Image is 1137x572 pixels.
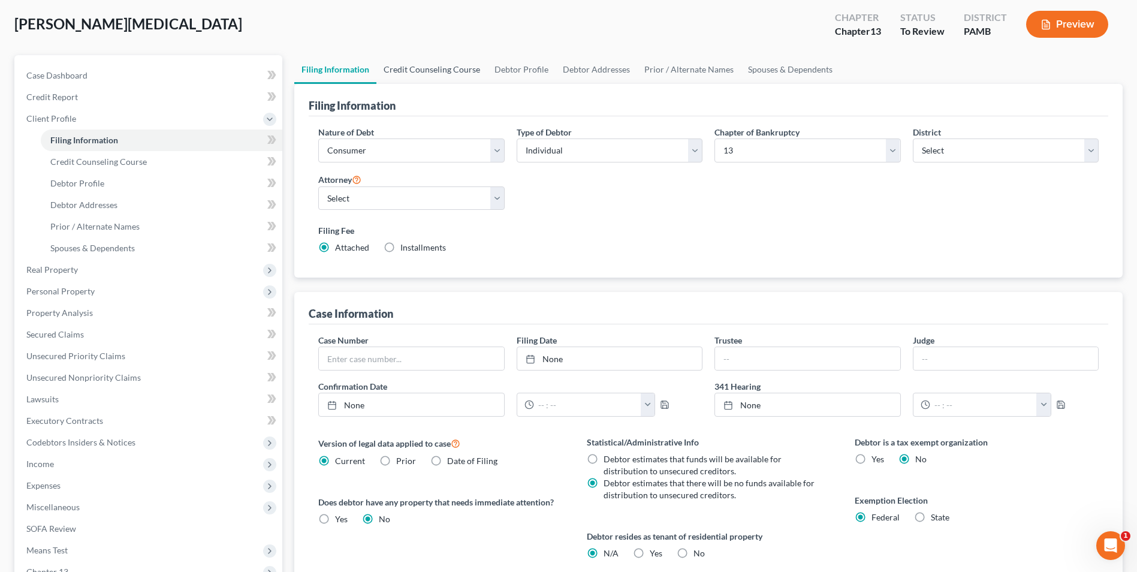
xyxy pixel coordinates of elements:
[835,25,881,38] div: Chapter
[17,367,282,389] a: Unsecured Nonpriority Claims
[1121,531,1130,541] span: 1
[396,456,416,466] span: Prior
[26,308,93,318] span: Property Analysis
[517,334,557,347] label: Filing Date
[17,65,282,86] a: Case Dashboard
[913,334,934,347] label: Judge
[17,324,282,345] a: Secured Claims
[376,55,487,84] a: Credit Counseling Course
[870,25,881,37] span: 13
[335,456,365,466] span: Current
[50,221,140,231] span: Prior / Alternate Names
[714,126,800,139] label: Chapter of Bankruptcy
[900,11,945,25] div: Status
[309,306,393,321] div: Case Information
[931,512,949,522] span: State
[26,394,59,404] span: Lawsuits
[913,347,1098,370] input: --
[17,518,282,540] a: SOFA Review
[604,548,619,558] span: N/A
[835,11,881,25] div: Chapter
[41,130,282,151] a: Filing Information
[26,437,135,447] span: Codebtors Insiders & Notices
[714,334,742,347] label: Trustee
[26,480,61,490] span: Expenses
[26,113,76,124] span: Client Profile
[379,514,390,524] span: No
[41,194,282,216] a: Debtor Addresses
[50,135,118,145] span: Filing Information
[50,200,117,210] span: Debtor Addresses
[534,393,641,416] input: -- : --
[309,98,396,113] div: Filing Information
[17,345,282,367] a: Unsecured Priority Claims
[318,224,1099,237] label: Filing Fee
[587,530,831,543] label: Debtor resides as tenant of residential property
[715,393,900,416] a: None
[556,55,637,84] a: Debtor Addresses
[26,329,84,339] span: Secured Claims
[715,347,900,370] input: --
[650,548,662,558] span: Yes
[318,436,562,450] label: Version of legal data applied to case
[26,459,54,469] span: Income
[1096,531,1125,560] iframe: Intercom live chat
[318,496,562,508] label: Does debtor have any property that needs immediate attention?
[294,55,376,84] a: Filing Information
[26,502,80,512] span: Miscellaneous
[517,347,702,370] a: None
[319,347,503,370] input: Enter case number...
[50,243,135,253] span: Spouses & Dependents
[335,514,348,524] span: Yes
[17,302,282,324] a: Property Analysis
[855,436,1099,448] label: Debtor is a tax exempt organization
[41,237,282,259] a: Spouses & Dependents
[871,512,900,522] span: Federal
[517,126,572,139] label: Type of Debtor
[318,334,369,347] label: Case Number
[487,55,556,84] a: Debtor Profile
[637,55,741,84] a: Prior / Alternate Names
[50,156,147,167] span: Credit Counseling Course
[1026,11,1108,38] button: Preview
[17,86,282,108] a: Credit Report
[400,242,446,252] span: Installments
[930,393,1038,416] input: -- : --
[26,264,78,275] span: Real Property
[335,242,369,252] span: Attached
[964,25,1007,38] div: PAMB
[708,380,1105,393] label: 341 Hearing
[14,15,242,32] span: [PERSON_NAME][MEDICAL_DATA]
[26,416,103,426] span: Executory Contracts
[312,380,708,393] label: Confirmation Date
[26,286,95,296] span: Personal Property
[871,454,884,464] span: Yes
[587,436,831,448] label: Statistical/Administrative Info
[26,351,125,361] span: Unsecured Priority Claims
[50,178,104,188] span: Debtor Profile
[26,372,141,383] span: Unsecured Nonpriority Claims
[900,25,945,38] div: To Review
[855,494,1099,507] label: Exemption Election
[604,454,782,476] span: Debtor estimates that funds will be available for distribution to unsecured creditors.
[693,548,705,558] span: No
[604,478,815,500] span: Debtor estimates that there will be no funds available for distribution to unsecured creditors.
[17,410,282,432] a: Executory Contracts
[17,389,282,410] a: Lawsuits
[964,11,1007,25] div: District
[319,393,503,416] a: None
[741,55,840,84] a: Spouses & Dependents
[26,70,88,80] span: Case Dashboard
[447,456,497,466] span: Date of Filing
[41,216,282,237] a: Prior / Alternate Names
[26,92,78,102] span: Credit Report
[318,126,374,139] label: Nature of Debt
[41,151,282,173] a: Credit Counseling Course
[318,172,361,186] label: Attorney
[26,523,76,534] span: SOFA Review
[26,545,68,555] span: Means Test
[915,454,927,464] span: No
[41,173,282,194] a: Debtor Profile
[913,126,941,139] label: District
